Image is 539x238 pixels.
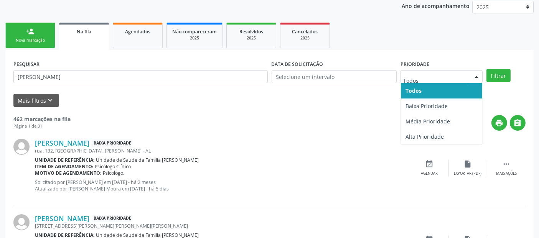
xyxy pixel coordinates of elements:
[232,35,270,41] div: 2025
[13,70,268,83] input: Nome, CNS
[405,102,448,110] span: Baixa Prioridade
[35,148,410,154] div: rua, 132, [GEOGRAPHIC_DATA], [PERSON_NAME] - AL
[401,58,429,70] label: Prioridade
[35,223,410,229] div: [STREET_ADDRESS][PERSON_NAME][PERSON_NAME][PERSON_NAME]
[26,27,35,36] div: person_add
[514,119,522,127] i: 
[95,163,131,170] span: Psicólogo Clínico
[13,94,59,107] button: Mais filtroskeyboard_arrow_down
[510,115,526,131] button: 
[35,179,410,192] p: Solicitado por [PERSON_NAME] em [DATE] - há 2 meses Atualizado por [PERSON_NAME] Moura em [DATE] ...
[292,28,318,35] span: Cancelados
[454,171,482,176] div: Exportar (PDF)
[77,28,91,35] span: Na fila
[421,171,438,176] div: Agendar
[496,171,517,176] div: Mais ações
[464,160,472,168] i: insert_drive_file
[35,157,95,163] b: Unidade de referência:
[239,28,263,35] span: Resolvidos
[35,163,94,170] b: Item de agendamento:
[405,87,422,94] span: Todos
[272,70,397,83] input: Selecione um intervalo
[96,157,199,163] span: Unidade de Saude da Familia [PERSON_NAME]
[35,170,102,176] b: Motivo de agendamento:
[125,28,150,35] span: Agendados
[495,119,504,127] i: print
[13,123,71,130] div: Página 1 de 31
[46,96,55,105] i: keyboard_arrow_down
[502,160,511,168] i: 
[92,215,133,223] span: Baixa Prioridade
[172,35,217,41] div: 2025
[13,58,40,70] label: PESQUISAR
[13,139,30,155] img: img
[35,214,89,223] a: [PERSON_NAME]
[11,38,49,43] div: Nova marcação
[405,118,450,125] span: Média Prioridade
[172,28,217,35] span: Não compareceram
[403,73,467,88] input: Todos
[13,115,71,123] strong: 462 marcações na fila
[402,1,470,10] p: Ano de acompanhamento
[486,69,511,82] button: Filtrar
[405,133,444,140] span: Alta Prioridade
[272,58,323,70] label: DATA DE SOLICITAÇÃO
[103,170,125,176] span: Psicologo.
[92,139,133,147] span: Baixa Prioridade
[425,160,434,168] i: event_available
[35,139,89,147] a: [PERSON_NAME]
[286,35,324,41] div: 2025
[491,115,507,131] button: print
